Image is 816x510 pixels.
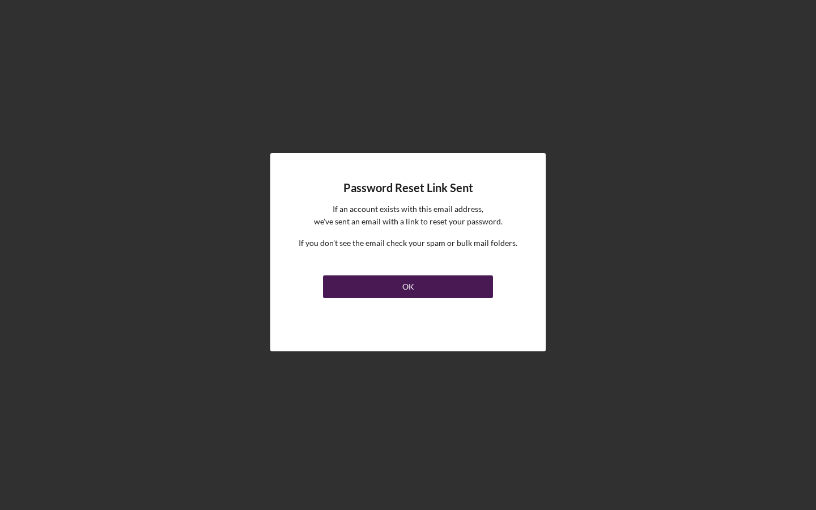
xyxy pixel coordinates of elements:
[299,237,517,249] p: If you don't see the email check your spam or bulk mail folders.
[323,271,493,298] a: OK
[402,275,414,298] div: OK
[314,203,503,228] p: If an account exists with this email address, we've sent an email with a link to reset your passw...
[323,275,493,298] button: OK
[343,181,473,194] h4: Password Reset Link Sent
